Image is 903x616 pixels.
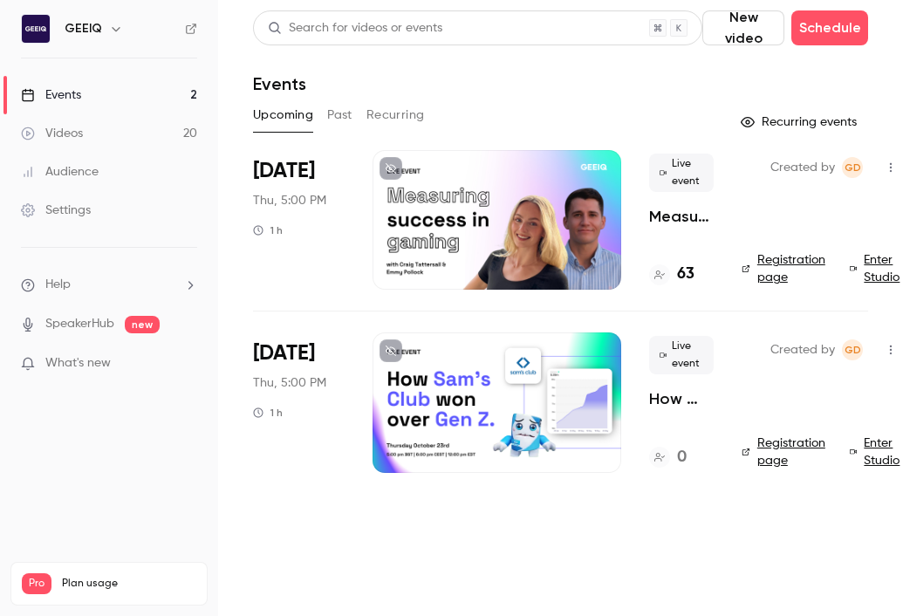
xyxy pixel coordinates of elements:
button: New video [702,10,784,45]
a: SpeakerHub [45,315,114,333]
div: Oct 23 Thu, 5:00 PM (Europe/London) [253,332,345,472]
h1: Events [253,73,306,94]
div: Events [21,86,81,104]
a: 0 [649,446,687,469]
span: GD [845,339,861,360]
a: How [PERSON_NAME]’s Club won over Gen Z & Alpha [649,388,714,409]
a: Registration page [742,251,829,286]
span: Plan usage [62,577,196,591]
li: help-dropdown-opener [21,276,197,294]
span: Live event [649,154,714,192]
button: Recurring events [733,108,868,136]
span: [DATE] [253,339,315,367]
div: Videos [21,125,83,142]
button: Schedule [791,10,868,45]
iframe: Noticeable Trigger [176,356,197,372]
img: GEEIQ [22,15,50,43]
a: 63 [649,263,694,286]
div: Settings [21,202,91,219]
div: Search for videos or events [268,19,442,38]
span: Help [45,276,71,294]
div: 1 h [253,406,283,420]
span: What's new [45,354,111,373]
h4: 63 [677,263,694,286]
span: GD [845,157,861,178]
div: Oct 9 Thu, 5:00 PM (Europe/London) [253,150,345,290]
button: Past [327,101,352,129]
span: Pro [22,573,51,594]
span: Created by [770,339,835,360]
div: Audience [21,163,99,181]
a: Measuring success in UGC gaming [649,206,714,227]
span: Created by [770,157,835,178]
div: 1 h [253,223,283,237]
span: Giovanna Demopoulos [842,339,863,360]
button: Upcoming [253,101,313,129]
h4: 0 [677,446,687,469]
span: new [125,316,160,333]
a: Registration page [742,435,829,469]
button: Recurring [366,101,425,129]
span: Live event [649,336,714,374]
span: [DATE] [253,157,315,185]
span: Thu, 5:00 PM [253,374,326,392]
h6: GEEIQ [65,20,102,38]
span: Giovanna Demopoulos [842,157,863,178]
span: Thu, 5:00 PM [253,192,326,209]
